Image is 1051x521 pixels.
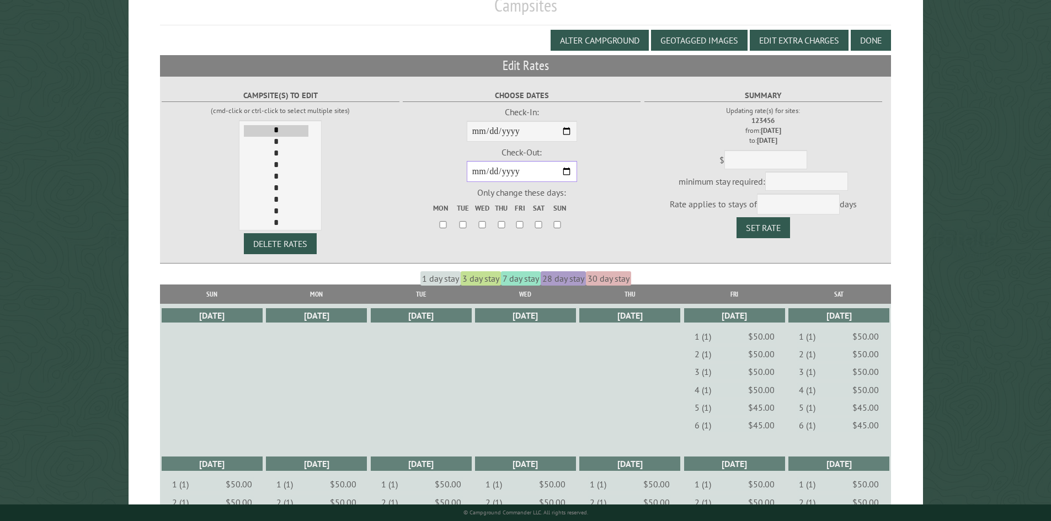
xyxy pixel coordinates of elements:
dd: $50.00 [643,497,670,508]
dd: $50.00 [748,479,775,490]
label: Campsite(s) to edit [162,89,399,102]
dt: 1 (1) [276,479,293,490]
button: Geotagged Images [651,30,748,51]
dt: 6 (1) [799,420,815,431]
dt: 2 (1) [590,497,606,508]
div: [DATE] [475,456,576,471]
label: Summary [644,89,882,102]
dd: $50.00 [330,479,356,490]
h2: Edit Rates [160,56,892,77]
dt: 2 (1) [695,497,711,508]
button: Set Rate [737,217,790,238]
div: [DATE] [371,456,472,471]
fieldset: minimum stay required: Rate applies to stays of days [644,85,882,238]
dt: 1 (1) [381,479,398,490]
th: Sun [160,284,264,304]
small: © Campground Commander LLC. All rights reserved. [463,509,588,516]
dt: 2 (1) [695,348,711,359]
span: 7 day stay [501,271,541,286]
dt: 3 (1) [799,366,815,377]
div: [DATE] [266,456,367,471]
dt: 6 (1) [695,420,711,431]
dt: 2 (1) [799,348,815,359]
th: Tue [369,284,473,304]
div: [DATE] [579,308,680,323]
dd: $50.00 [852,384,879,395]
th: Thu [578,284,682,304]
dt: 2 (1) [276,497,293,508]
button: Alter Campground [551,30,649,51]
dt: 1 (1) [172,479,189,490]
dt: 1 (1) [695,331,711,342]
dd: $50.00 [539,479,565,490]
label: Tue [454,203,472,213]
label: Thu [493,203,510,213]
label: Wed [473,203,492,213]
div: [DATE] [475,308,576,323]
div: [DATE] [162,308,263,323]
div: [DATE] [684,308,785,323]
dt: 2 (1) [381,497,398,508]
dd: $50.00 [852,366,879,377]
button: DELETE RATES [244,233,317,254]
dt: 4 (1) [799,384,815,395]
dd: $50.00 [330,497,356,508]
dd: $45.00 [748,420,775,431]
dd: $50.00 [435,497,461,508]
label: Sun [548,203,566,213]
dd: $50.00 [852,497,879,508]
button: Edit Extra Charges [750,30,849,51]
span: Check-Out: [502,147,542,158]
dd: $50.00 [748,497,775,508]
button: Done [851,30,891,51]
dt: 1 (1) [799,331,815,342]
strong: 3 [759,116,763,125]
dt: 5 (1) [695,402,711,413]
strong: 6 [771,116,775,125]
dd: $50.00 [748,384,775,395]
strong: 5 [767,116,771,125]
dd: $50.00 [748,366,775,377]
dd: $50.00 [748,348,775,359]
strong: 1 [751,116,755,125]
div: [DATE] [579,456,680,471]
span: 28 day stay [541,271,586,286]
dd: $50.00 [435,479,461,490]
label: Choose Dates [403,89,641,102]
small: Updating rate(s) for sites: from: to: [726,106,800,145]
div: [DATE] [371,308,472,323]
label: Fri [511,203,529,213]
div: [DATE] [684,456,785,471]
dd: $50.00 [748,331,775,342]
dt: 2 (1) [486,497,502,508]
dd: $50.00 [643,479,670,490]
span: 1 day stay [420,271,461,286]
dt: 1 (1) [799,479,815,490]
dt: 1 (1) [590,479,606,490]
th: Mon [264,284,369,304]
dt: 1 (1) [695,479,711,490]
dd: $45.00 [748,402,775,413]
th: Fri [682,284,787,304]
dt: 2 (1) [799,497,815,508]
dd: $50.00 [852,348,879,359]
label: Mon [433,203,453,213]
div: [DATE] [162,456,263,471]
dt: 4 (1) [695,384,711,395]
small: (cmd-click or ctrl-click to select multiple sites) [211,106,350,115]
div: [DATE] [788,308,889,323]
dt: 2 (1) [172,497,189,508]
dt: 1 (1) [486,479,502,490]
strong: [DATE] [757,136,777,145]
dt: 3 (1) [695,366,711,377]
div: [DATE] [788,456,889,471]
dd: $50.00 [226,497,252,508]
dd: $50.00 [226,479,252,490]
span: $ [719,154,724,165]
dd: $50.00 [852,331,879,342]
dt: 5 (1) [799,402,815,413]
strong: 4 [763,116,767,125]
span: Check-In: [505,106,539,117]
dd: $45.00 [852,402,879,413]
strong: [DATE] [761,126,781,135]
